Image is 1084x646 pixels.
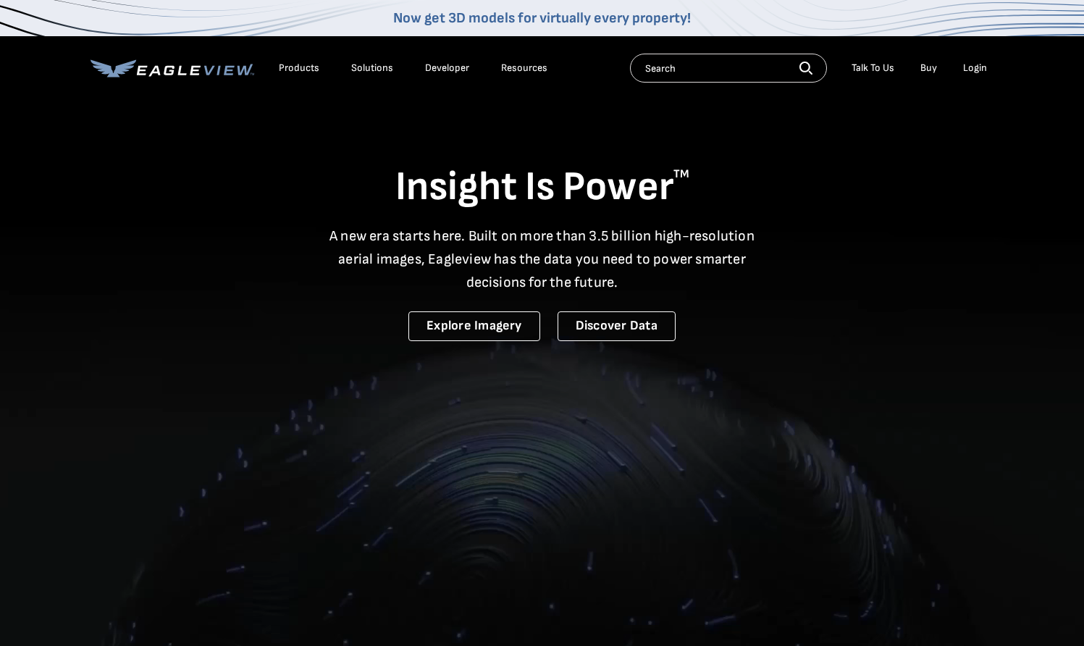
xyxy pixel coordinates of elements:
[91,162,994,213] h1: Insight Is Power
[920,62,937,75] a: Buy
[321,225,764,294] p: A new era starts here. Built on more than 3.5 billion high-resolution aerial images, Eagleview ha...
[673,167,689,181] sup: TM
[279,62,319,75] div: Products
[501,62,547,75] div: Resources
[351,62,393,75] div: Solutions
[425,62,469,75] a: Developer
[408,311,540,341] a: Explore Imagery
[393,9,691,27] a: Now get 3D models for virtually every property!
[963,62,987,75] div: Login
[558,311,676,341] a: Discover Data
[852,62,894,75] div: Talk To Us
[630,54,827,83] input: Search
